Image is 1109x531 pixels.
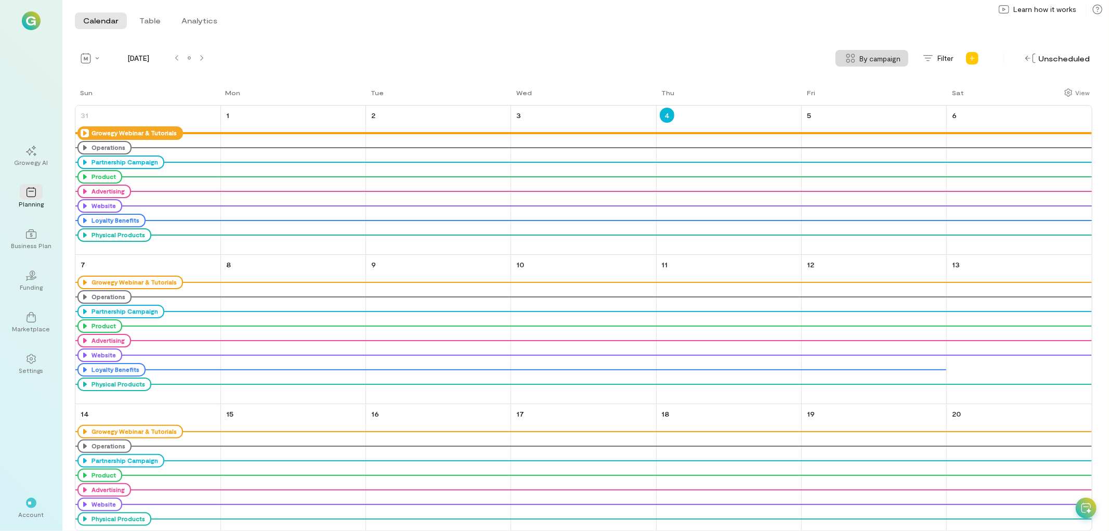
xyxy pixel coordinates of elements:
a: Monday [220,87,243,105]
td: September 13, 2025 [947,255,1092,404]
td: September 11, 2025 [656,255,801,404]
td: September 5, 2025 [801,106,946,255]
div: Growegy Webinar & Tutorials [89,278,177,287]
div: Unscheduled [1023,50,1092,67]
a: Growegy AI [12,137,50,175]
div: Operations [77,141,132,154]
div: Mon [226,88,241,97]
button: Analytics [173,12,226,29]
div: Product [77,170,122,184]
td: September 7, 2025 [75,255,220,404]
a: September 5, 2025 [805,108,813,123]
div: Physical Products [77,228,151,242]
div: Partnership Campaign [77,454,164,468]
div: Wed [516,88,532,97]
td: September 1, 2025 [220,106,366,255]
div: Partnership Campaign [77,156,164,169]
a: September 2, 2025 [369,108,377,123]
div: Sun [80,88,93,97]
a: Business Plan [12,221,50,258]
a: September 11, 2025 [660,257,670,272]
a: September 18, 2025 [660,406,672,421]
div: Operations [77,290,132,304]
div: Product [89,173,116,181]
div: Operations [77,439,132,453]
div: Physical Products [89,515,145,523]
div: Planning [19,200,44,208]
div: Loyalty Benefits [77,363,146,377]
div: Partnership Campaign [89,158,158,166]
a: August 31, 2025 [79,108,90,123]
div: Advertising [89,336,125,345]
div: Growegy Webinar & Tutorials [77,425,183,438]
td: September 10, 2025 [511,255,656,404]
div: Partnership Campaign [89,457,158,465]
div: Website [77,498,122,511]
td: September 6, 2025 [947,106,1092,255]
div: Physical Products [89,231,145,239]
td: September 4, 2025 [656,106,801,255]
button: Table [131,12,169,29]
a: Marketplace [12,304,50,341]
td: September 2, 2025 [366,106,511,255]
div: Product [89,322,116,330]
div: Growegy Webinar & Tutorials [77,276,183,289]
a: September 3, 2025 [514,108,523,123]
td: August 31, 2025 [75,106,220,255]
div: Settings [19,366,44,374]
span: Filter [937,53,954,63]
a: Saturday [947,87,966,105]
a: September 6, 2025 [950,108,959,123]
div: Tue [371,88,384,97]
div: Website [89,500,116,509]
div: Fri [807,88,815,97]
div: Advertising [89,187,125,196]
a: September 14, 2025 [79,406,91,421]
div: Account [19,510,44,519]
a: September 15, 2025 [224,406,236,421]
div: Advertising [77,334,131,347]
a: September 20, 2025 [950,406,963,421]
td: September 3, 2025 [511,106,656,255]
a: Funding [12,262,50,300]
a: September 10, 2025 [514,257,526,272]
td: September 9, 2025 [366,255,511,404]
a: Wednesday [511,87,534,105]
div: Growegy AI [15,158,48,166]
div: Sat [952,88,964,97]
div: Partnership Campaign [77,305,164,318]
div: Growegy Webinar & Tutorials [89,428,177,436]
div: Show columns [1062,85,1092,100]
div: Product [89,471,116,480]
td: September 12, 2025 [801,255,946,404]
div: Growegy Webinar & Tutorials [89,129,177,137]
div: Advertising [77,185,131,198]
div: Loyalty Benefits [89,216,139,225]
div: Website [77,199,122,213]
div: Advertising [89,486,125,494]
a: Settings [12,345,50,383]
a: September 16, 2025 [369,406,381,421]
div: Business Plan [11,241,51,250]
div: Product [77,319,122,333]
div: Partnership Campaign [89,307,158,316]
div: Physical Products [89,380,145,388]
div: Operations [89,293,125,301]
a: Friday [802,87,817,105]
a: September 19, 2025 [805,406,817,421]
div: Loyalty Benefits [77,214,146,227]
div: Advertising [77,483,131,497]
div: Website [89,351,116,359]
div: Add new program [964,50,981,67]
a: Sunday [75,87,95,105]
div: View [1075,88,1090,97]
div: Website [89,202,116,210]
a: September 17, 2025 [514,406,526,421]
a: September 8, 2025 [224,257,233,272]
a: Tuesday [366,87,386,105]
div: Thu [661,88,674,97]
div: Loyalty Benefits [89,366,139,374]
div: Website [77,348,122,362]
a: September 4, 2025 [660,108,675,123]
div: Operations [89,442,125,450]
